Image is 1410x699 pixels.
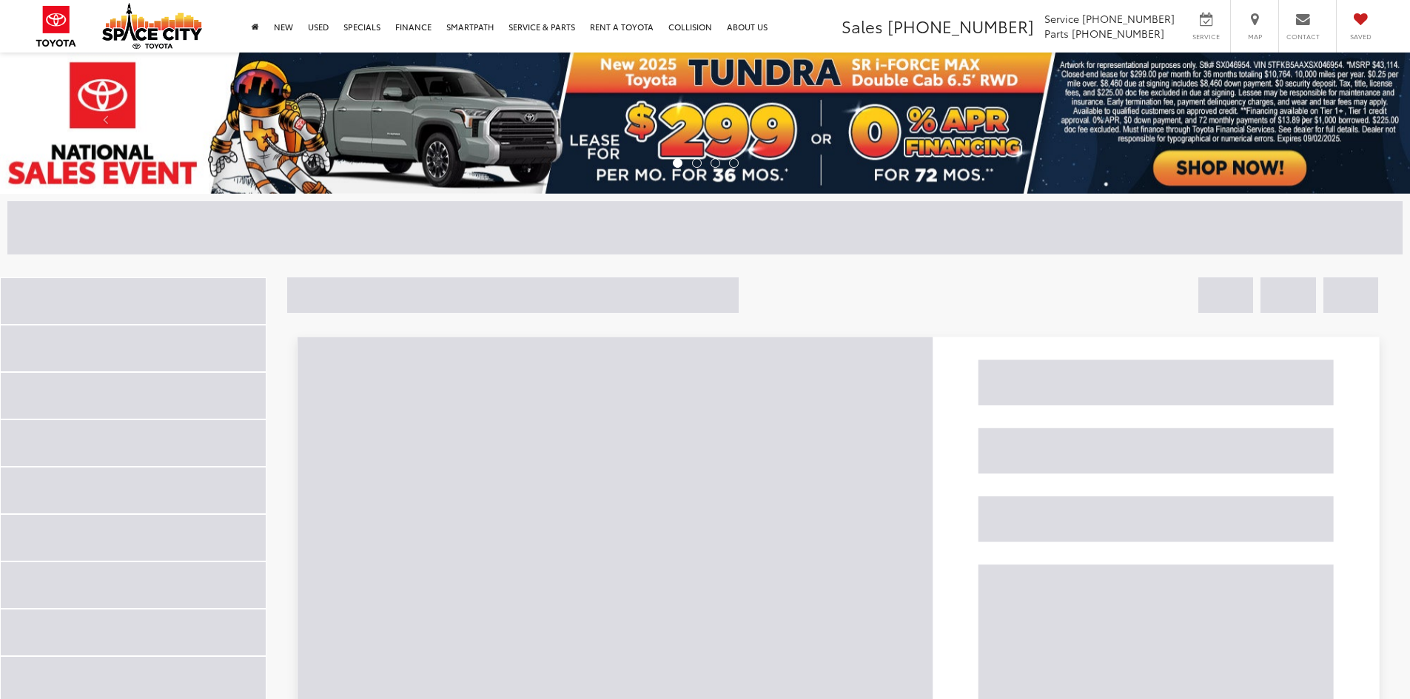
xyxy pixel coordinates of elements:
span: Service [1044,11,1079,26]
span: Contact [1286,32,1320,41]
span: [PHONE_NUMBER] [1072,26,1164,41]
span: Service [1189,32,1223,41]
span: [PHONE_NUMBER] [887,14,1034,38]
span: Sales [842,14,883,38]
span: Saved [1344,32,1377,41]
span: Parts [1044,26,1069,41]
span: Map [1238,32,1271,41]
img: Space City Toyota [102,3,202,49]
span: [PHONE_NUMBER] [1082,11,1175,26]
